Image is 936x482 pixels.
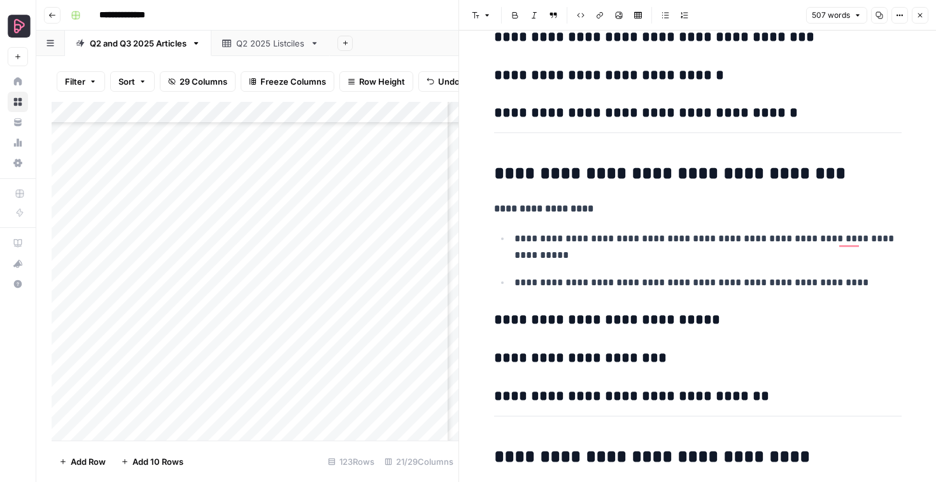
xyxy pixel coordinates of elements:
[8,15,31,38] img: Preply Business Logo
[113,451,191,472] button: Add 10 Rows
[8,233,28,253] a: AirOps Academy
[8,153,28,173] a: Settings
[118,75,135,88] span: Sort
[8,10,28,42] button: Workspace: Preply Business
[180,75,227,88] span: 29 Columns
[57,71,105,92] button: Filter
[8,71,28,92] a: Home
[65,31,211,56] a: Q2 and Q3 2025 Articles
[8,132,28,153] a: Usage
[260,75,326,88] span: Freeze Columns
[65,75,85,88] span: Filter
[241,71,334,92] button: Freeze Columns
[71,455,106,468] span: Add Row
[211,31,330,56] a: Q2 2025 Listciles
[8,253,28,274] button: What's new?
[323,451,379,472] div: 123 Rows
[236,37,305,50] div: Q2 2025 Listciles
[160,71,236,92] button: 29 Columns
[359,75,405,88] span: Row Height
[8,274,28,294] button: Help + Support
[438,75,460,88] span: Undo
[812,10,850,21] span: 507 words
[8,92,28,112] a: Browse
[110,71,155,92] button: Sort
[8,254,27,273] div: What's new?
[806,7,867,24] button: 507 words
[132,455,183,468] span: Add 10 Rows
[379,451,458,472] div: 21/29 Columns
[90,37,187,50] div: Q2 and Q3 2025 Articles
[418,71,468,92] button: Undo
[52,451,113,472] button: Add Row
[339,71,413,92] button: Row Height
[8,112,28,132] a: Your Data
